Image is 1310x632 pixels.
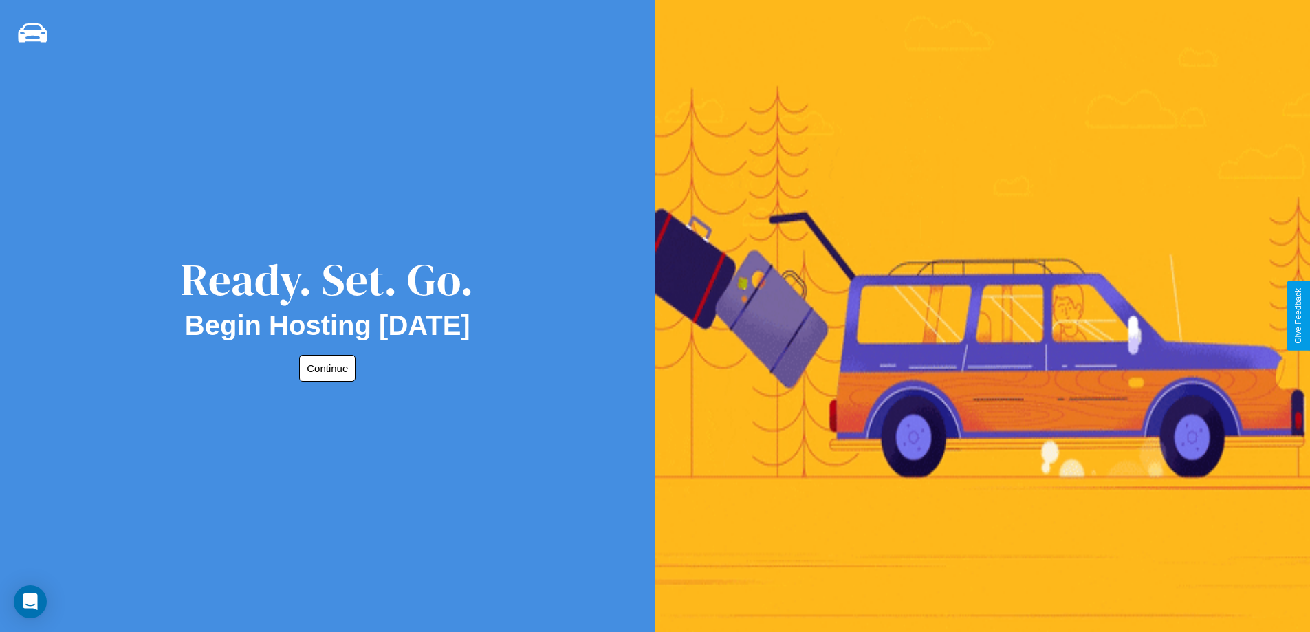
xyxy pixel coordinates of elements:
button: Continue [299,355,356,382]
h2: Begin Hosting [DATE] [185,310,470,341]
div: Give Feedback [1293,288,1303,344]
div: Open Intercom Messenger [14,585,47,618]
div: Ready. Set. Go. [181,249,474,310]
